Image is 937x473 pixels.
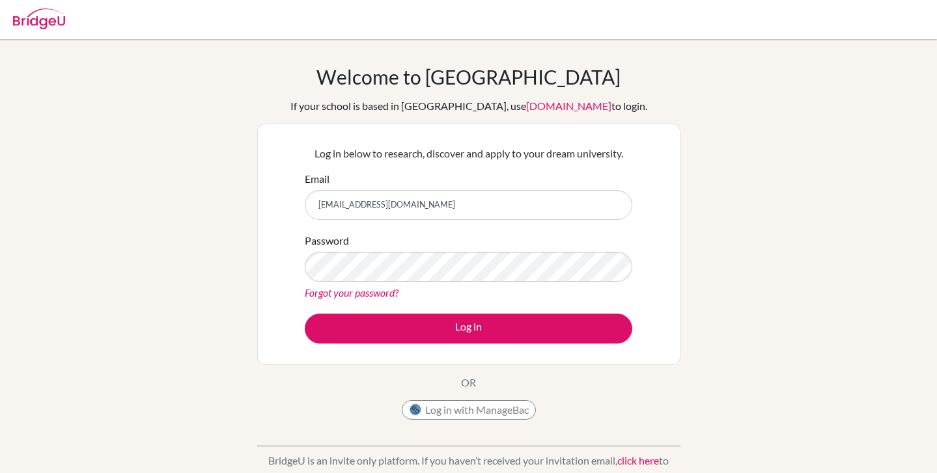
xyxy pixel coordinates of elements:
[290,98,647,114] div: If your school is based in [GEOGRAPHIC_DATA], use to login.
[305,146,632,161] p: Log in below to research, discover and apply to your dream university.
[305,286,399,299] a: Forgot your password?
[461,375,476,390] p: OR
[402,400,536,420] button: Log in with ManageBac
[617,454,659,466] a: click here
[526,100,611,112] a: [DOMAIN_NAME]
[305,233,349,249] label: Password
[305,171,329,187] label: Email
[305,314,632,344] button: Log in
[316,65,621,88] h1: Welcome to [GEOGRAPHIC_DATA]
[13,8,65,29] img: Bridge-U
